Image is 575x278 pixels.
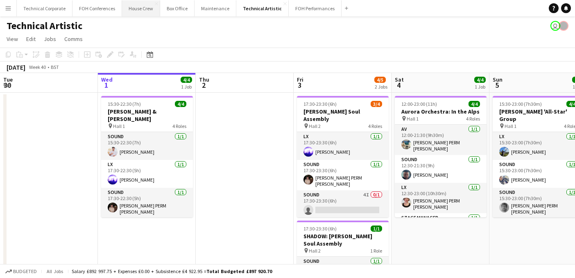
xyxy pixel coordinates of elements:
span: Hall 1 [113,123,125,129]
app-card-role: Stage Manager1/1 [395,213,487,241]
span: 12:00-23:00 (11h) [401,101,437,107]
span: 5 [491,80,503,90]
span: 1/1 [371,226,382,232]
app-card-role: Sound1/117:30-23:30 (6h)[PERSON_NAME] PERM [PERSON_NAME] [297,160,389,190]
span: 2 [198,80,209,90]
div: [DATE] [7,63,25,71]
button: Technical Artistic [236,0,289,16]
h3: [PERSON_NAME] & [PERSON_NAME] [101,108,193,123]
span: Jobs [44,35,56,43]
app-job-card: 15:30-22:30 (7h)4/4[PERSON_NAME] & [PERSON_NAME] Hall 14 RolesSound1/115:30-22:30 (7h)[PERSON_NAM... [101,96,193,217]
span: Total Budgeted £897 920.70 [206,268,272,274]
div: BST [51,64,59,70]
span: Sat [395,76,404,83]
span: 3 [296,80,303,90]
span: 1 [100,80,113,90]
span: 4 Roles [172,123,186,129]
app-card-role: Sound1/112:30-21:30 (9h)[PERSON_NAME] [395,155,487,183]
app-card-role: LX1/117:30-22:30 (5h)[PERSON_NAME] [101,160,193,188]
span: 3/4 [371,101,382,107]
span: 17:30-23:30 (6h) [303,101,337,107]
span: Edit [26,35,36,43]
a: Jobs [41,34,59,44]
span: 4/4 [469,101,480,107]
app-user-avatar: Gabrielle Barr [559,21,568,31]
span: 4/4 [474,77,486,83]
a: View [3,34,21,44]
span: 17:30-23:30 (6h) [303,226,337,232]
span: Comms [64,35,83,43]
app-card-role: Sound1/115:30-22:30 (7h)[PERSON_NAME] [101,132,193,160]
span: 4 Roles [368,123,382,129]
span: 1 Role [370,248,382,254]
button: Technical Corporate [17,0,72,16]
span: View [7,35,18,43]
span: Hall 2 [309,123,321,129]
div: 1 Job [475,84,485,90]
span: Budgeted [13,269,37,274]
span: Sun [493,76,503,83]
span: 4 [394,80,404,90]
span: Wed [101,76,113,83]
span: Tue [3,76,13,83]
h1: Technical Artistic [7,20,82,32]
app-job-card: 17:30-23:30 (6h)3/4[PERSON_NAME] Soul Assembly Hall 24 RolesLX1/117:30-23:30 (6h)[PERSON_NAME]Sou... [297,96,389,217]
span: Hall 2 [309,248,321,254]
button: Maintenance [195,0,236,16]
div: 1 Job [181,84,192,90]
span: 4/4 [181,77,192,83]
div: Salary £892 997.75 + Expenses £0.00 + Subsistence £4 922.95 = [72,268,272,274]
span: Thu [199,76,209,83]
span: 30 [2,80,13,90]
div: 2 Jobs [375,84,387,90]
button: Box Office [160,0,195,16]
app-card-role: AV1/112:00-21:30 (9h30m)[PERSON_NAME] PERM [PERSON_NAME] [395,125,487,155]
app-card-role: LX1/112:30-23:00 (10h30m)[PERSON_NAME] PERM [PERSON_NAME] [395,183,487,213]
h3: Aurora Orchestra: In the Alps [395,108,487,115]
button: FOH Performances [289,0,342,16]
span: Hall 1 [505,123,516,129]
span: 15:30-22:30 (7h) [108,101,141,107]
span: Fri [297,76,303,83]
button: FOH Conferences [72,0,122,16]
span: 4 Roles [466,116,480,122]
h3: SHADOW: [PERSON_NAME] Soul Assembly [297,232,389,247]
app-user-avatar: Nathan PERM Birdsall [550,21,560,31]
span: 4/5 [374,77,386,83]
span: Hall 1 [407,116,419,122]
app-job-card: 12:00-23:00 (11h)4/4Aurora Orchestra: In the Alps Hall 14 RolesAV1/112:00-21:30 (9h30m)[PERSON_NA... [395,96,487,217]
button: Budgeted [4,267,38,276]
span: Week 40 [27,64,48,70]
h3: [PERSON_NAME] Soul Assembly [297,108,389,123]
span: 4/4 [175,101,186,107]
app-card-role: Sound4I0/117:30-23:30 (6h) [297,190,389,218]
app-card-role: Sound1/117:30-22:30 (5h)[PERSON_NAME] PERM [PERSON_NAME] [101,188,193,218]
button: House Crew [122,0,160,16]
span: All jobs [45,268,65,274]
app-card-role: LX1/117:30-23:30 (6h)[PERSON_NAME] [297,132,389,160]
a: Comms [61,34,86,44]
a: Edit [23,34,39,44]
span: 15:30-23:00 (7h30m) [499,101,542,107]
